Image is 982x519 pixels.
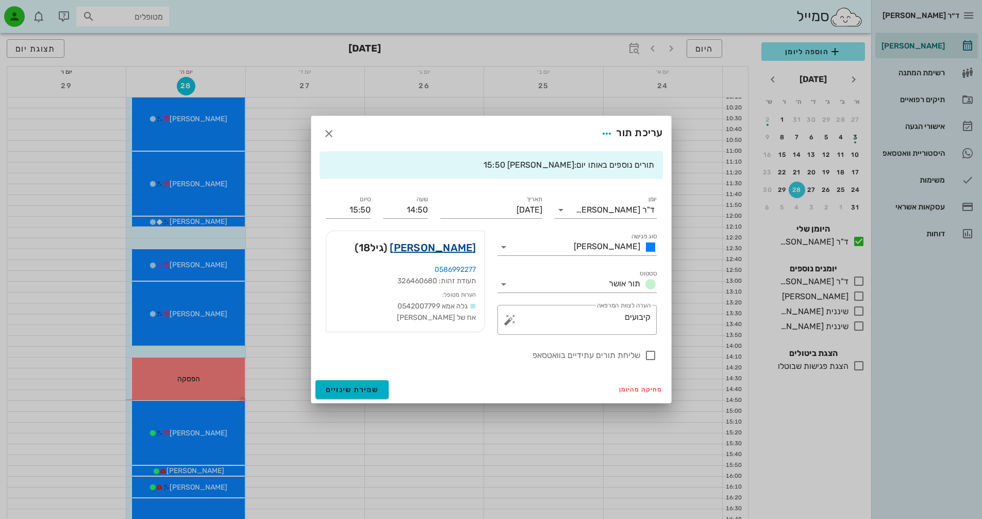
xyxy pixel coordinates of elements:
label: שליחת תורים עתידיים בוואטסאפ [326,350,640,361]
div: יומןד"ר [PERSON_NAME] [555,202,657,218]
label: סטטוס [640,270,657,278]
label: תאריך [526,196,542,203]
a: 0586992277 [435,265,476,274]
button: שמירת שינויים [315,380,389,399]
div: סטטוסתור אושר [497,276,657,293]
span: [PERSON_NAME] 15:50 [484,160,574,170]
a: [PERSON_NAME] [390,239,476,256]
span: (גיל ) [355,239,387,256]
label: הערה לצוות המרפאה [596,302,650,310]
label: יומן [648,196,657,203]
span: שמירת שינויים [326,385,379,394]
span: גלה אמא 0542007799 אח של [PERSON_NAME] [397,302,476,322]
span: [PERSON_NAME] [574,241,640,251]
div: סוג פגישה[PERSON_NAME] [497,239,657,255]
span: 18 [359,241,371,254]
small: הערות מטופל: [442,291,476,298]
label: סוג פגישה [631,233,657,240]
label: סיום [360,196,371,203]
span: תור אושר [609,279,640,288]
label: שעה [416,196,428,203]
div: עריכת תור [597,124,662,143]
div: תורים נוספים באותו יום: [328,159,655,171]
div: ד"ר [PERSON_NAME] [576,205,655,215]
button: מחיקה מהיומן [615,382,667,397]
div: תעודת זהות: 326460680 [335,275,476,287]
span: מחיקה מהיומן [619,386,663,393]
